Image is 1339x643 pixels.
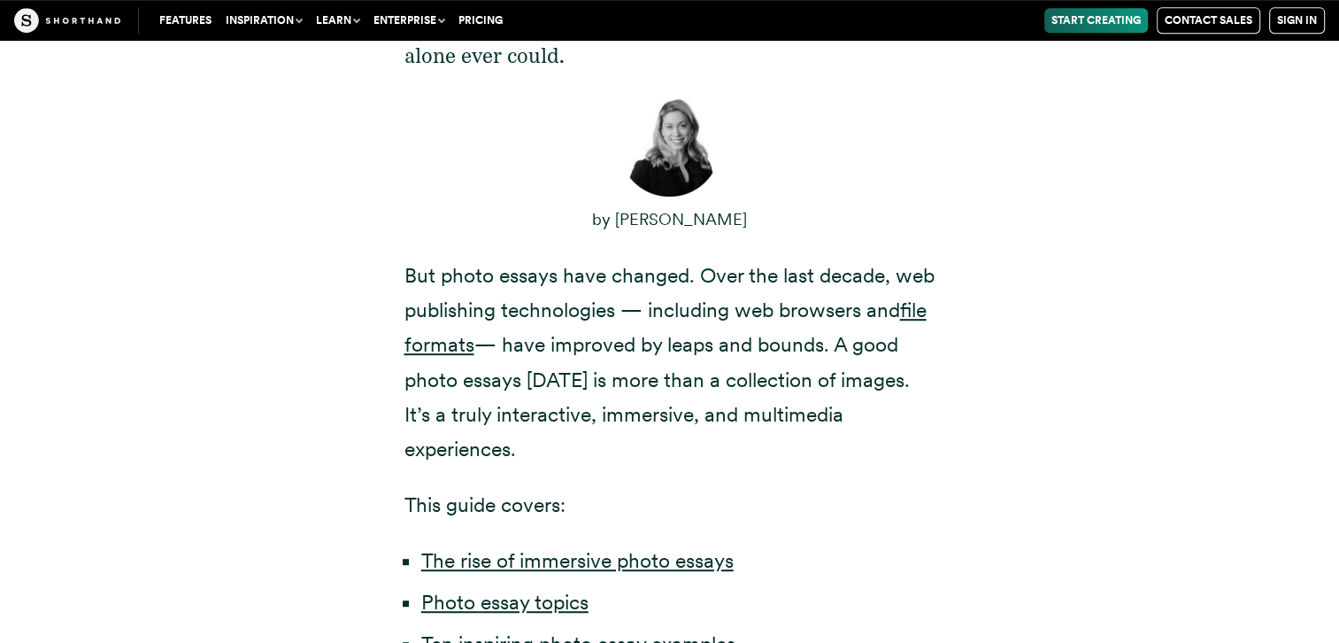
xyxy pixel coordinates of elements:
p: But photo essays have changed. Over the last decade, web publishing technologies — including web ... [404,259,935,467]
a: Start Creating [1044,8,1148,33]
a: Photo essay topics [421,590,589,615]
a: Pricing [451,8,510,33]
img: The Craft [14,8,120,33]
button: Learn [309,8,366,33]
button: Enterprise [366,8,451,33]
a: The rise of immersive photo essays [421,548,734,573]
a: Contact Sales [1157,7,1260,34]
p: This guide covers: [404,488,935,523]
a: Features [152,8,219,33]
a: Sign in [1269,7,1325,34]
p: by [PERSON_NAME] [404,202,935,237]
a: file formats [404,298,927,357]
button: Inspiration [219,8,309,33]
